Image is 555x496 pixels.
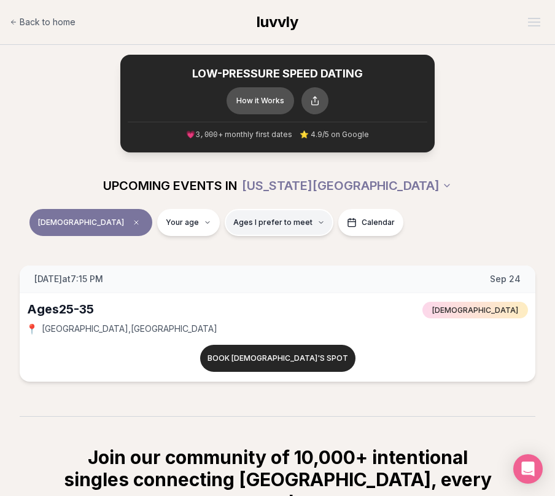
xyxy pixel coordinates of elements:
button: Your age [157,209,220,236]
span: Back to home [20,16,76,28]
span: Clear event type filter [129,215,144,230]
a: Back to home [10,10,76,34]
h2: LOW-PRESSURE SPEED DATING [128,67,427,81]
span: 💗 + monthly first dates [186,130,292,140]
span: Sep 24 [490,273,521,285]
button: [DEMOGRAPHIC_DATA]Clear event type filter [29,209,152,236]
div: Open Intercom Messenger [513,454,543,484]
span: Ages I prefer to meet [233,218,312,227]
button: Book [DEMOGRAPHIC_DATA]'s spot [200,345,355,372]
a: luvvly [257,12,298,32]
span: Calendar [362,218,395,227]
button: Ages I prefer to meet [225,209,333,236]
span: [DEMOGRAPHIC_DATA] [422,302,528,318]
button: Open menu [523,13,545,31]
span: [DATE] at 7:15 PM [34,273,103,285]
span: 3,000 [195,131,217,140]
span: UPCOMING EVENTS IN [103,177,237,194]
span: Your age [166,218,199,227]
span: 📍 [27,324,37,334]
span: luvvly [257,13,298,31]
span: [GEOGRAPHIC_DATA] , [GEOGRAPHIC_DATA] [42,323,217,335]
button: Calendar [338,209,403,236]
div: Ages 25-35 [27,301,94,318]
button: How it Works [227,87,294,114]
button: [US_STATE][GEOGRAPHIC_DATA] [242,172,452,199]
span: [DEMOGRAPHIC_DATA] [38,218,124,227]
span: ⭐ 4.9/5 on Google [300,130,369,140]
